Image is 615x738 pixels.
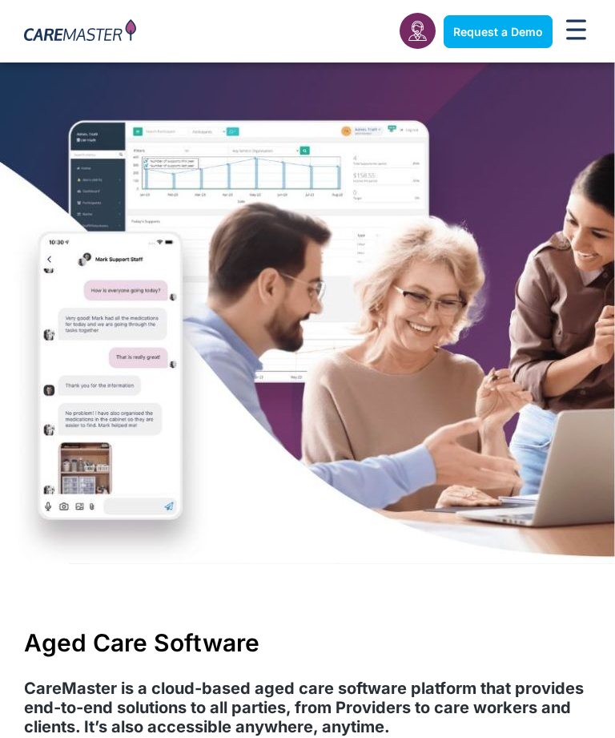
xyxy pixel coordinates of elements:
[24,628,591,657] h1: Aged Care Software
[444,15,553,48] a: Request a Demo
[24,19,136,44] img: CareMaster Logo
[453,25,543,38] span: Request a Demo
[561,14,591,49] div: Menu Toggle
[24,679,584,736] strong: CareMaster is a cloud-based aged care software platform that provides end-to-end solutions to all...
